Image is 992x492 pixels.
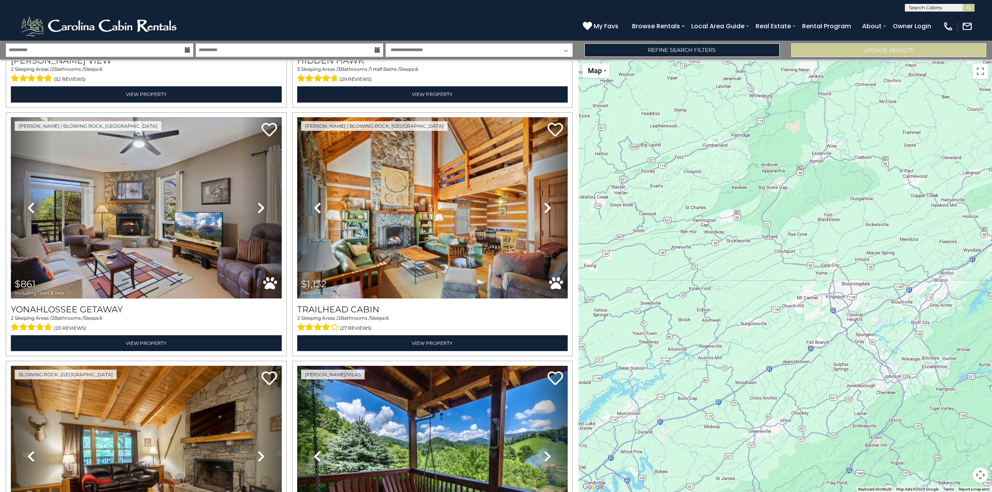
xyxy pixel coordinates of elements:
a: Add to favorites [262,370,277,387]
div: Sleeping Areas / Bathrooms / Sleeps: [297,66,568,84]
button: Keyboard shortcuts [858,487,892,492]
span: Map [588,67,602,75]
span: (52 reviews) [54,74,86,84]
div: Sleeping Areas / Bathrooms / Sleeps: [297,315,568,333]
a: Blowing Rock, [GEOGRAPHIC_DATA] [15,370,117,379]
span: 2 [338,315,341,321]
button: Toggle fullscreen view [973,63,988,79]
span: 2 [297,315,300,321]
span: Map data ©2025 Google [896,487,939,491]
a: Report a map error [959,487,990,491]
span: (27 reviews) [340,323,372,333]
span: including taxes & fees [301,290,351,295]
span: 2 [52,66,54,72]
a: [PERSON_NAME] / Blowing Rock, [GEOGRAPHIC_DATA] [15,121,161,131]
span: 6 [415,66,418,72]
a: Add to favorites [548,122,563,139]
a: Local Area Guide [687,19,748,33]
img: White-1-2.png [19,15,180,38]
span: My Favs [594,21,618,31]
span: 3 [338,66,341,72]
a: View Property [11,335,282,351]
img: Google [580,482,606,492]
a: Terms (opens in new tab) [943,487,954,491]
span: $1,132 [301,278,327,290]
a: Browse Rentals [628,19,684,33]
a: Rental Program [798,19,855,33]
span: 6 [100,315,102,321]
img: thumbnail_165580218.jpeg [11,117,282,298]
span: $861 [15,278,36,290]
a: [PERSON_NAME] View [11,55,282,66]
button: Map camera controls [973,467,988,483]
div: Sleeping Areas / Bathrooms / Sleeps: [11,66,282,84]
a: [PERSON_NAME] / Blowing Rock, [GEOGRAPHIC_DATA] [301,121,448,131]
div: Sleeping Areas / Bathrooms / Sleeps: [11,315,282,333]
a: View Property [297,335,568,351]
a: View Property [297,86,568,102]
span: 6 [100,66,102,72]
button: Update Results [791,43,986,57]
h3: Valle View [11,55,282,66]
span: (20 reviews) [54,323,86,333]
button: Change map style [582,63,610,78]
a: Add to favorites [262,122,277,139]
a: Add to favorites [548,370,563,387]
span: (29 reviews) [340,74,372,84]
span: 2 [11,66,14,72]
a: Real Estate [752,19,795,33]
img: mail-regular-white.png [962,21,973,32]
a: Open this area in Google Maps (opens a new window) [580,482,606,492]
a: [PERSON_NAME]/Vilas [301,370,365,379]
span: 1 Half Baths / [370,66,400,72]
span: including taxes & fees [15,290,64,295]
a: About [858,19,885,33]
img: phone-regular-white.png [943,21,954,32]
span: 2 [52,315,54,321]
a: View Property [11,86,282,102]
a: Hidden Hawk [297,55,568,66]
a: Yonahlossee Getaway [11,304,282,315]
a: Refine Search Filters [584,43,779,57]
a: Owner Login [889,19,935,33]
a: My Favs [583,21,620,31]
span: 3 [297,66,300,72]
img: thumbnail_165564016.jpeg [297,117,568,298]
span: 2 [11,315,14,321]
span: 6 [386,315,389,321]
a: Trailhead Cabin [297,304,568,315]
